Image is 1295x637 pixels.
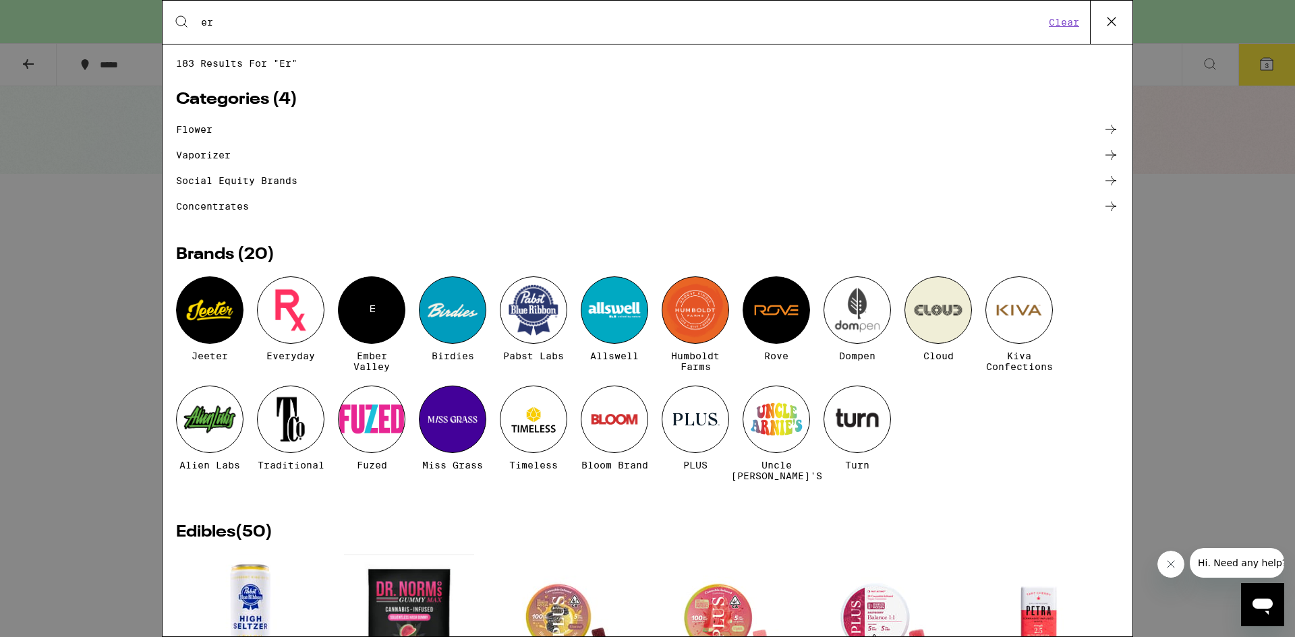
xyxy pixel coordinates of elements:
input: Search for products & categories [200,16,1045,28]
a: vaporizer [176,147,1119,163]
h2: Categories ( 4 ) [176,92,1119,108]
span: turn [845,460,869,471]
a: Social equity brands [176,173,1119,189]
a: concentrates [176,198,1119,214]
span: Cloud [923,351,954,361]
span: Rove [764,351,788,361]
span: Bloom Brand [581,460,648,471]
span: Uncle [PERSON_NAME]'s [731,460,822,481]
iframe: Message from company [1190,548,1284,578]
span: Hi. Need any help? [8,9,97,20]
span: Miss Grass [422,460,483,471]
span: Fuzed [357,460,387,471]
span: Alien Labs [179,460,240,471]
span: Everyday [266,351,315,361]
span: PLUS [683,460,708,471]
span: Pabst Labs [503,351,564,361]
span: Kiva Confections [985,351,1053,372]
span: Birdies [432,351,474,361]
h2: Edibles ( 50 ) [176,524,1119,541]
button: Clear [1045,16,1083,28]
h2: Brands ( 20 ) [176,247,1119,263]
span: Traditional [258,460,324,471]
iframe: Close message [1157,551,1184,578]
span: 183 results for "er" [176,58,1119,69]
span: Humboldt Farms [662,351,729,372]
span: Jeeter [192,351,228,361]
div: E [338,276,405,344]
a: flower [176,121,1119,138]
span: Dompen [839,351,875,361]
span: Timeless [509,460,558,471]
iframe: Button to launch messaging window [1241,583,1284,626]
span: Ember Valley [338,351,405,372]
span: Allswell [590,351,639,361]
